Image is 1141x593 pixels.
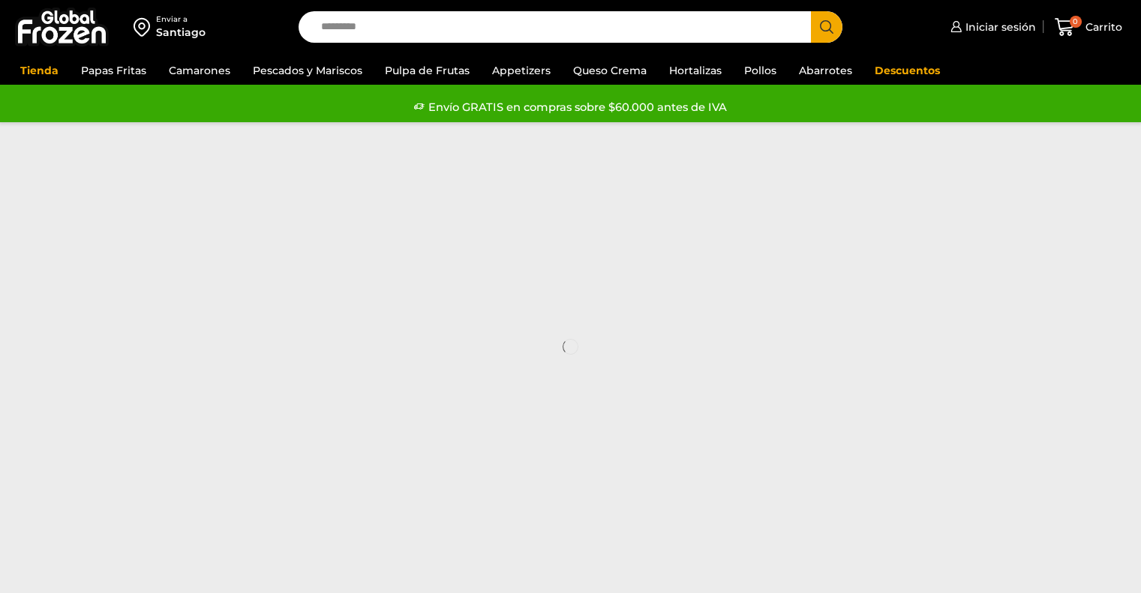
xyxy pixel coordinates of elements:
a: Abarrotes [791,56,860,85]
a: Pollos [737,56,784,85]
img: address-field-icon.svg [134,14,156,40]
div: Santiago [156,25,206,40]
button: Search button [811,11,842,43]
a: Pescados y Mariscos [245,56,370,85]
a: Descuentos [867,56,947,85]
a: Queso Crema [566,56,654,85]
span: Carrito [1082,19,1122,34]
a: Papas Fritas [74,56,154,85]
a: 0 Carrito [1051,10,1126,45]
a: Pulpa de Frutas [377,56,477,85]
a: Hortalizas [662,56,729,85]
a: Iniciar sesión [947,12,1036,42]
a: Camarones [161,56,238,85]
span: 0 [1070,16,1082,28]
a: Tienda [13,56,66,85]
div: Enviar a [156,14,206,25]
a: Appetizers [485,56,558,85]
span: Iniciar sesión [962,19,1036,34]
